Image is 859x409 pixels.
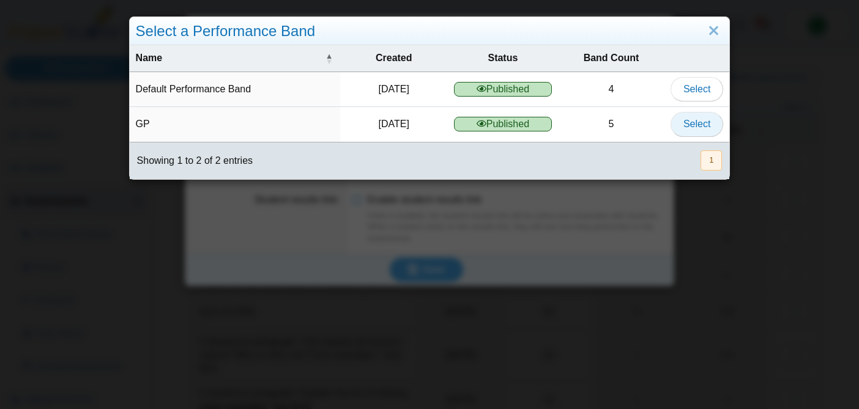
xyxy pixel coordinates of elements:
[683,119,710,129] span: Select
[671,112,723,136] button: Select
[701,150,722,171] button: 1
[379,84,409,94] time: Oct 12, 2023 at 7:04 PM
[558,107,664,142] td: 5
[454,82,552,97] span: Published
[376,53,412,63] span: Created
[454,117,552,131] span: Published
[379,119,409,129] time: Aug 25, 2025 at 7:55 AM
[705,21,724,42] a: Close
[558,72,664,107] td: 4
[699,150,722,171] nav: pagination
[584,53,639,63] span: Band Count
[671,77,723,101] button: Select
[130,142,253,179] div: Showing 1 to 2 of 2 entries
[325,45,333,71] span: Name : Activate to invert sorting
[130,72,340,107] td: Default Performance Band
[488,53,518,63] span: Status
[130,17,730,46] div: Select a Performance Band
[130,107,340,142] td: GP
[683,84,710,94] span: Select
[136,53,163,63] span: Name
